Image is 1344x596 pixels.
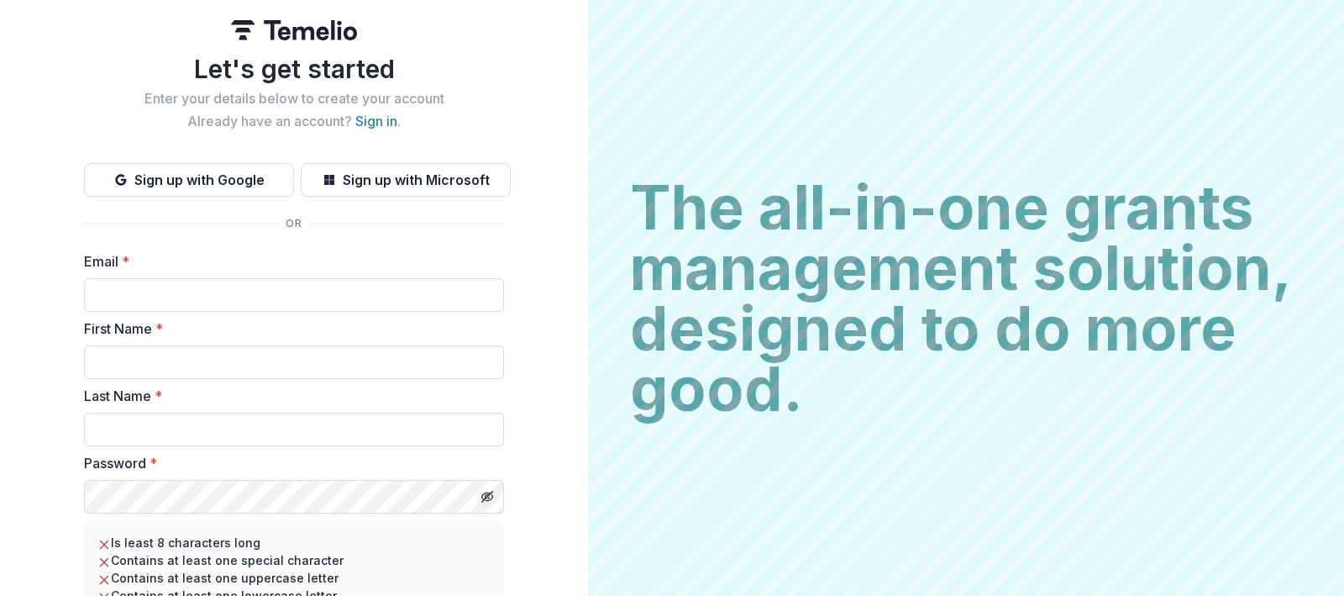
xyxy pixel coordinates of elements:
h2: Already have an account? . [84,113,504,129]
button: Toggle password visibility [474,483,501,510]
label: Last Name [84,386,494,406]
img: Temelio [231,20,357,40]
li: Contains at least one special character [97,551,491,569]
h1: Let's get started [84,54,504,84]
li: Is least 8 characters long [97,534,491,551]
li: Contains at least one uppercase letter [97,569,491,587]
button: Sign up with Microsoft [301,163,511,197]
label: Email [84,251,494,272]
h2: Enter your details below to create your account [84,91,504,107]
label: Password [84,453,494,473]
label: First Name [84,319,494,339]
a: Sign in [355,113,397,129]
button: Sign up with Google [84,163,294,197]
